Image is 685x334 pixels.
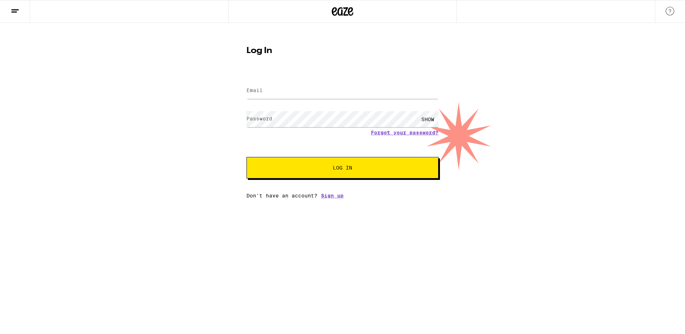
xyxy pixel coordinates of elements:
div: Don't have an account? [246,193,439,199]
span: Log In [333,165,352,170]
h1: Log In [246,47,439,55]
div: SHOW [417,111,439,127]
a: Forgot your password? [371,130,439,135]
label: Email [246,87,263,93]
label: Password [246,116,272,121]
a: Sign up [321,193,344,199]
button: Log In [246,157,439,178]
input: Email [246,83,439,99]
